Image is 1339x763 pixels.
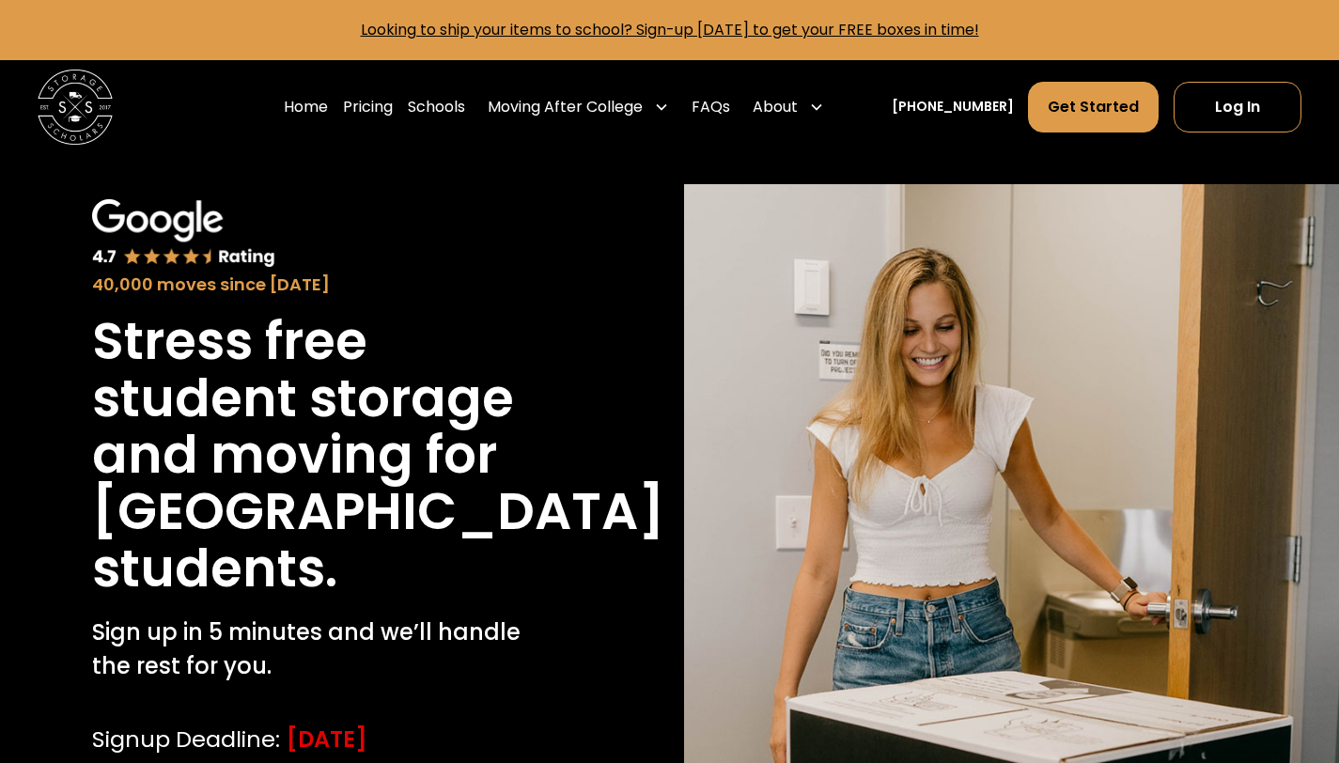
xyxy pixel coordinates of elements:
img: Storage Scholars main logo [38,70,113,145]
a: Home [284,81,328,133]
a: Schools [408,81,465,133]
div: Signup Deadline: [92,723,280,756]
h1: Stress free student storage and moving for [92,313,564,483]
div: [DATE] [287,723,367,756]
div: Moving After College [488,96,643,118]
a: [PHONE_NUMBER] [892,97,1014,117]
a: Looking to ship your items to school? Sign-up [DATE] to get your FREE boxes in time! [361,19,979,40]
a: Log In [1174,82,1301,132]
h1: [GEOGRAPHIC_DATA] [92,483,664,539]
a: Pricing [343,81,393,133]
a: FAQs [692,81,730,133]
div: About [753,96,798,118]
a: Get Started [1028,82,1159,132]
div: 40,000 moves since [DATE] [92,272,564,298]
p: Sign up in 5 minutes and we’ll handle the rest for you. [92,615,564,683]
h1: students. [92,540,337,597]
img: Google 4.7 star rating [92,199,276,270]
